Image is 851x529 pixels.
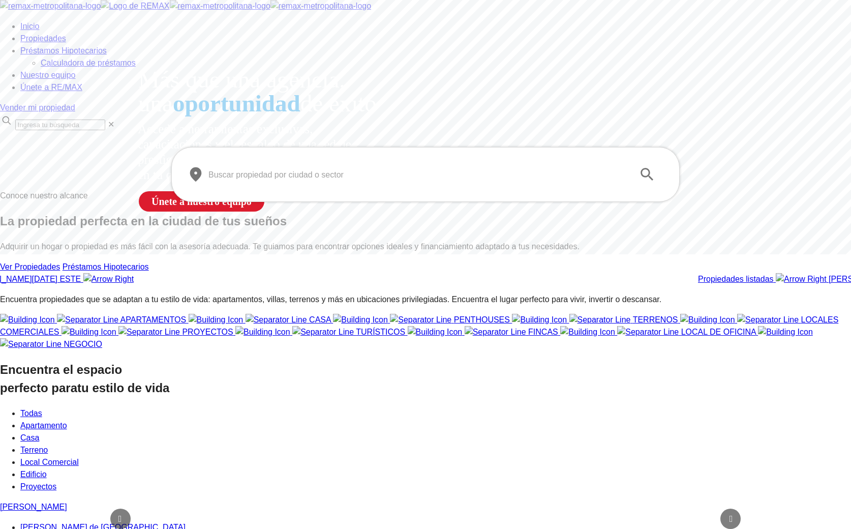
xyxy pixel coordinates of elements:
a: CASA [189,315,333,324]
li: Edificio [20,468,851,481]
span: APARTAMENTOS [120,315,187,324]
img: Separator Line [569,314,631,326]
img: Separator Line [57,314,118,326]
li: Proyectos [20,481,851,493]
img: Arrow Right [776,273,827,285]
img: Building Icon [408,326,463,338]
img: Separator Line [292,326,354,338]
span: PENTHOUSES [454,315,510,324]
span: CASA [309,315,331,324]
a: LOCAL DE OFICINA [560,328,758,336]
img: Building Icon [758,326,813,338]
span: oportunidad [173,90,300,116]
a: TERRENOS [512,315,680,324]
a: TURÍSTICOS [235,328,408,336]
img: Building Icon [560,326,615,338]
img: Separator Line [737,314,799,326]
span: TERRENOS [633,315,678,324]
img: Building Icon [333,314,388,326]
span: : apartamentos, villas, terrenos y más en ubicaciones privilegiadas. Encuentra el lugar perfecto ... [208,295,661,304]
span: NEGOCIO [64,340,102,348]
a: Apartamento [20,421,67,430]
img: Arrow Right [83,273,134,285]
a: Préstamos Hipotecarios [63,262,149,271]
sr7-txt: Más que una agencia, una de éxito [138,68,410,115]
span: LOCAL DE OFICINA [681,328,756,336]
img: Separator Line [465,326,526,338]
img: Building Icon [235,326,290,338]
a: PENTHOUSES [333,315,512,324]
span: tu estilo de vida [77,381,169,395]
img: Separator Line [390,314,451,326]
li: Todas [20,407,851,420]
img: Building Icon [62,326,116,338]
span: Propiedades listadas [698,275,774,283]
span: FINCAS [528,328,558,336]
a: Casa [20,433,39,442]
li: Casa [20,432,851,444]
a: Terreno [20,446,48,454]
input: Buscar propiedad por ciudad o sector [208,160,626,189]
li: Apartamento [20,420,851,432]
img: Separator Line [118,326,180,338]
img: Building Icon [189,314,244,326]
sr7-txt: Accede a herramientas exclusivas, capacitaciones y el respaldo de una red de prestigio internacio... [138,122,371,183]
a: FINCAS [408,328,561,336]
span: TURÍSTICOS [356,328,405,336]
img: Building Icon [680,314,735,326]
li: Terreno [20,444,851,456]
a: Únete a nuestro equipo [139,191,264,212]
img: Building Icon [512,314,567,326]
span: PROYECTOS [182,328,233,336]
a: Todas [20,409,42,418]
img: Separator Line [617,326,679,338]
li: Local Comercial [20,456,851,468]
a: Proyectos [20,482,56,491]
a: PROYECTOS [62,328,235,336]
a: Edificio [20,470,47,479]
a: Local Comercial [20,458,79,466]
img: Separator Line [246,314,307,326]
